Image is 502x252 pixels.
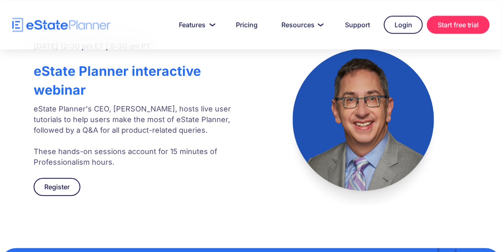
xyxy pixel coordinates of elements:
[169,16,222,33] a: Features
[226,16,267,33] a: Pricing
[12,18,111,32] a: home
[272,16,331,33] a: Resources
[34,63,201,98] strong: eState Planner interactive webinar
[427,16,490,34] a: Start free trial
[34,178,80,196] a: Register
[335,16,380,33] a: Support
[34,104,238,168] p: eState Planner's CEO, [PERSON_NAME], hosts live user tutorials to help users make the most of eSt...
[384,16,423,34] a: Login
